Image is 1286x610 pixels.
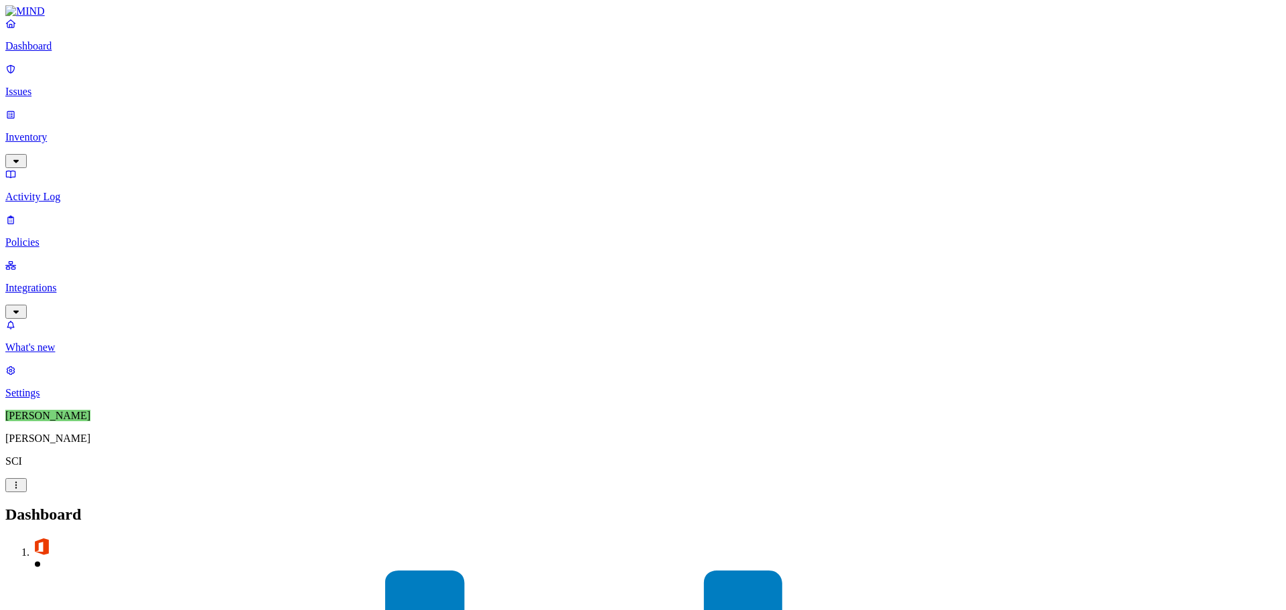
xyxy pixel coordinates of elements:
[5,40,1281,52] p: Dashboard
[5,63,1281,98] a: Issues
[5,86,1281,98] p: Issues
[5,236,1281,248] p: Policies
[5,5,45,17] img: MIND
[5,319,1281,354] a: What's new
[5,387,1281,399] p: Settings
[5,108,1281,166] a: Inventory
[5,506,1281,524] h2: Dashboard
[5,433,1281,445] p: [PERSON_NAME]
[5,364,1281,399] a: Settings
[5,5,1281,17] a: MIND
[5,282,1281,294] p: Integrations
[5,410,90,421] span: [PERSON_NAME]
[5,214,1281,248] a: Policies
[5,17,1281,52] a: Dashboard
[5,191,1281,203] p: Activity Log
[32,537,51,556] img: svg%3e
[5,341,1281,354] p: What's new
[5,259,1281,317] a: Integrations
[5,168,1281,203] a: Activity Log
[5,131,1281,143] p: Inventory
[5,455,1281,467] p: SCI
